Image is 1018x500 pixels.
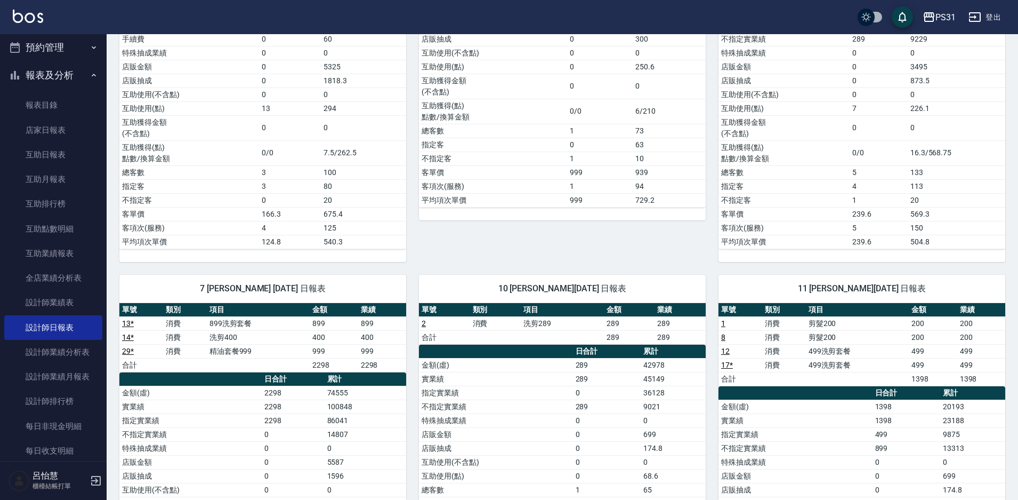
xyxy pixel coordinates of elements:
td: 0 [567,60,633,74]
span: 7 [PERSON_NAME] [DATE] 日報表 [132,283,393,294]
td: 0 [850,88,908,101]
td: 手續費 [119,32,259,46]
td: 174.8 [940,483,1005,497]
td: 合計 [119,358,163,372]
td: 客項次(服務) [718,221,850,235]
td: 0 [573,469,641,483]
td: 指定實業績 [119,414,262,427]
td: 999 [567,165,633,179]
td: 平均項次單價 [419,193,567,207]
td: 999 [567,193,633,207]
a: 互助排行榜 [4,192,102,216]
td: 63 [633,138,706,152]
td: 3495 [908,60,1005,74]
a: 設計師日報表 [4,315,102,340]
a: 互助月報表 [4,167,102,192]
span: 11 [PERSON_NAME][DATE] 日報表 [731,283,992,294]
td: 店販抽成 [718,483,872,497]
td: 100848 [325,400,406,414]
td: 400 [310,330,358,344]
a: 全店業績分析表 [4,266,102,290]
a: 互助日報表 [4,142,102,167]
td: 0 [872,483,940,497]
td: 1 [850,193,908,207]
td: 店販金額 [119,455,262,469]
td: 總客數 [419,483,573,497]
td: 2298 [262,414,325,427]
td: 7 [850,101,908,115]
td: 4 [850,179,908,193]
td: 14807 [325,427,406,441]
td: 0 [567,46,633,60]
td: 499 [957,358,1005,372]
td: 124.8 [259,235,321,249]
td: 0 [567,138,633,152]
td: 899 [872,441,940,455]
td: 289 [573,400,641,414]
td: 客單價 [718,207,850,221]
th: 業績 [957,303,1005,317]
td: 互助使用(點) [119,101,259,115]
td: 消費 [470,316,521,330]
td: 店販抽成 [119,74,259,88]
td: 13313 [940,441,1005,455]
td: 4 [259,221,321,235]
td: 5325 [321,60,406,74]
td: 0 [325,483,406,497]
td: 675.4 [321,207,406,221]
td: 0 [940,455,1005,469]
td: 不指定客 [119,193,259,207]
p: 櫃檯結帳打單 [33,481,87,491]
span: 10 [PERSON_NAME][DATE] 日報表 [432,283,693,294]
th: 累計 [325,372,406,386]
td: 店販抽成 [718,74,850,88]
td: 499 [872,427,940,441]
td: 店販抽成 [419,441,573,455]
td: 店販金額 [119,60,259,74]
td: 1 [567,124,633,138]
td: 74555 [325,386,406,400]
td: 20193 [940,400,1005,414]
a: 互助業績報表 [4,241,102,266]
td: 0 [633,74,706,99]
td: 消費 [163,330,207,344]
td: 互助使用(不含點) [419,46,567,60]
th: 金額 [909,303,957,317]
th: 金額 [604,303,655,317]
td: 0 [262,427,325,441]
td: 0 [259,74,321,88]
td: 200 [957,330,1005,344]
td: 指定客 [119,179,259,193]
td: 特殊抽成業績 [119,441,262,455]
td: 不指定實業績 [718,441,872,455]
td: 729.2 [633,193,706,207]
td: 1818.3 [321,74,406,88]
td: 289 [604,316,655,330]
td: 特殊抽成業績 [419,414,573,427]
td: 實業績 [419,372,573,386]
a: 8 [721,333,725,342]
td: 200 [909,316,957,330]
td: 499 [909,358,957,372]
td: 0 [641,455,706,469]
td: 互助使用(不含點) [718,88,850,101]
td: 999 [358,344,406,358]
td: 300 [633,32,706,46]
td: 0 [850,115,908,140]
a: 設計師排行榜 [4,389,102,414]
td: 9229 [908,32,1005,46]
td: 45149 [641,372,706,386]
td: 消費 [762,316,806,330]
td: 0 [262,483,325,497]
td: 0 [872,469,940,483]
td: 指定實業績 [718,427,872,441]
td: 不指定實業績 [119,427,262,441]
td: 294 [321,101,406,115]
td: 互助獲得(點) 點數/換算金額 [419,99,567,124]
td: 0 [262,441,325,455]
td: 總客數 [119,165,259,179]
td: 0 [573,427,641,441]
td: 9875 [940,427,1005,441]
button: 預約管理 [4,34,102,61]
td: 250.6 [633,60,706,74]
